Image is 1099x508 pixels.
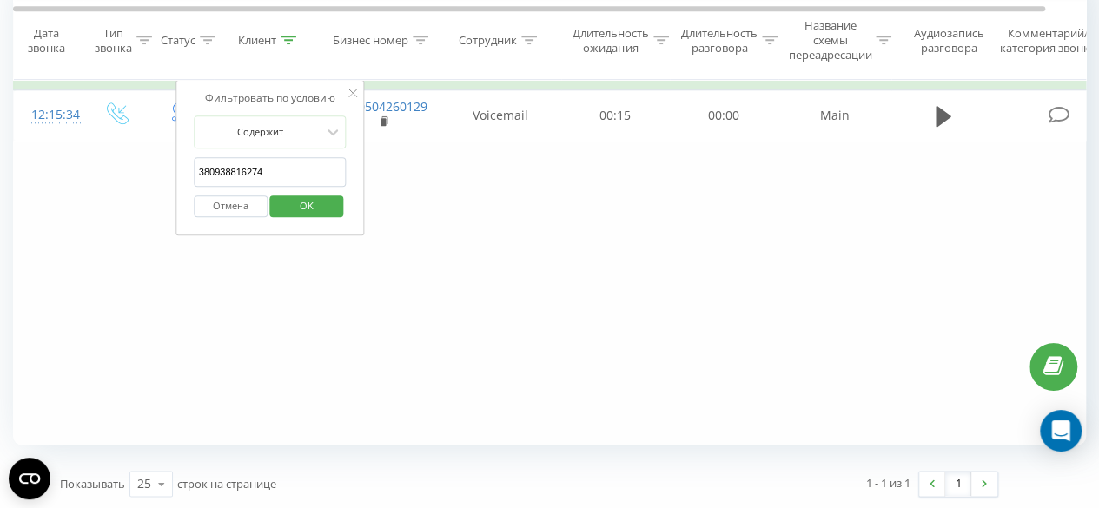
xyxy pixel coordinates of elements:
span: Показывать [60,476,125,492]
span: строк на странице [177,476,276,492]
button: Отмена [194,195,268,217]
div: Open Intercom Messenger [1040,410,1082,452]
div: Тип звонка [95,25,132,55]
div: Аудиозапись разговора [906,25,990,55]
div: Комментарий/категория звонка [997,25,1099,55]
div: Длительность ожидания [573,25,649,55]
a: 380504260129 [344,98,427,115]
td: 00:00 [670,90,778,141]
div: Клиент [238,33,276,48]
div: Дата звонка [14,25,78,55]
div: Бизнес номер [333,33,408,48]
button: OK [270,195,344,217]
td: Voicemail [440,90,561,141]
a: 1 [945,472,971,496]
div: 1 - 1 из 1 [866,474,910,492]
div: 25 [137,475,151,492]
button: Open CMP widget [9,458,50,499]
div: Статус [161,33,195,48]
div: Сотрудник [459,33,517,48]
input: Введите значение [194,157,347,188]
div: Длительность разговора [681,25,758,55]
div: Название схемы переадресации [788,18,871,63]
td: Main [778,90,891,141]
div: Фильтровать по условию [194,89,347,107]
span: OK [282,192,331,219]
div: 12:15:34 [31,98,66,132]
td: 00:15 [561,90,670,141]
